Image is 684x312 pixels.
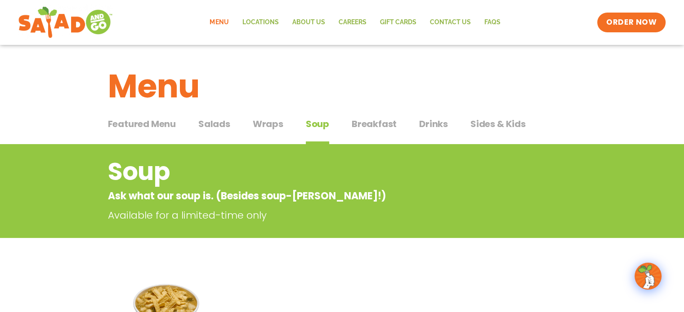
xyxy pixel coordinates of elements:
h1: Menu [108,62,577,110]
h2: Soup [108,154,504,190]
span: Sides & Kids [470,117,526,131]
a: GIFT CARDS [373,12,423,33]
img: new-SAG-logo-768×292 [18,4,113,40]
a: ORDER NOW [597,13,666,32]
span: Breakfast [352,117,397,131]
p: Ask what our soup is. (Besides soup-[PERSON_NAME]!) [108,189,504,203]
img: wpChatIcon [635,264,661,289]
a: About Us [285,12,331,33]
a: FAQs [477,12,507,33]
span: Featured Menu [108,117,176,131]
a: Menu [203,12,235,33]
span: Salads [198,117,230,131]
nav: Menu [203,12,507,33]
span: Drinks [419,117,448,131]
a: Careers [331,12,373,33]
span: Wraps [253,117,283,131]
a: Locations [235,12,285,33]
p: Available for a limited-time only [108,208,508,223]
span: ORDER NOW [606,17,657,28]
div: Tabbed content [108,114,577,145]
span: Soup [306,117,329,131]
a: Contact Us [423,12,477,33]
